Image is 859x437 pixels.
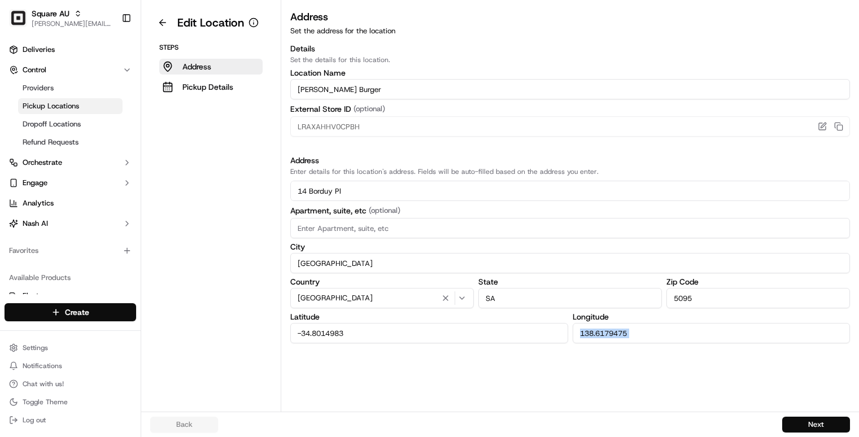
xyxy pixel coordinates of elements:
a: Refund Requests [18,134,123,150]
input: Enter External Store ID [290,116,850,137]
span: [GEOGRAPHIC_DATA] [298,293,373,303]
div: Past conversations [11,147,76,156]
label: Latitude [290,313,568,321]
img: 1736555255976-a54dd68f-1ca7-489b-9aae-adbdc363a1c4 [23,176,32,185]
span: Chat with us! [23,379,64,388]
a: 💻API Documentation [91,217,186,238]
button: Orchestrate [5,154,136,172]
a: Analytics [5,194,136,212]
input: Enter City [290,253,850,273]
button: Square AUSquare AU[PERSON_NAME][EMAIL_ADDRESS][DOMAIN_NAME] [5,5,117,32]
button: Chat with us! [5,376,136,392]
button: Address [159,59,263,75]
img: Nash [11,11,34,34]
input: Enter Longitude [573,323,851,343]
button: Log out [5,412,136,428]
img: 1736555255976-a54dd68f-1ca7-489b-9aae-adbdc363a1c4 [11,108,32,128]
button: Create [5,303,136,321]
h1: Edit Location [177,15,244,30]
span: Nash AI [23,218,48,229]
label: State [478,278,662,286]
img: Square AU [9,9,27,27]
label: Location Name [290,69,850,77]
button: [GEOGRAPHIC_DATA] [290,288,474,308]
div: Available Products [5,269,136,287]
img: 1756434665150-4e636765-6d04-44f2-b13a-1d7bbed723a0 [24,108,44,128]
span: API Documentation [107,222,181,233]
h3: Address [290,9,850,25]
div: We're available if you need us! [51,119,155,128]
a: Powered byPylon [80,249,137,258]
label: City [290,243,850,251]
label: Zip Code [666,278,850,286]
p: Steps [159,43,263,52]
span: (optional) [369,206,400,216]
p: Enter details for this location's address. Fields will be auto-filled based on the address you en... [290,167,850,176]
div: 📗 [11,223,20,232]
p: Set the address for the location [290,26,850,36]
a: 📗Knowledge Base [7,217,91,238]
button: Pickup Details [159,79,263,95]
div: Favorites [5,242,136,260]
input: Got a question? Start typing here... [29,73,203,85]
span: Orchestrate [23,158,62,168]
a: Deliveries [5,41,136,59]
span: 3:59 PM [100,175,127,184]
a: Pickup Locations [18,98,123,114]
span: (optional) [354,104,385,114]
span: Notifications [23,361,62,370]
h3: Details [290,43,850,54]
a: Fleet [9,291,132,301]
input: Enter State [478,288,662,308]
button: Notifications [5,358,136,374]
span: • [94,175,98,184]
span: Control [23,65,46,75]
span: Pickup Locations [23,101,79,111]
input: Enter Apartment, suite, etc [290,218,850,238]
button: See all [175,145,206,158]
p: Set the details for this location. [290,55,850,64]
a: Dropoff Locations [18,116,123,132]
img: Joseph V. [11,164,29,182]
span: Log out [23,416,46,425]
button: Next [782,417,850,432]
label: Country [290,278,474,286]
p: Pickup Details [182,81,233,93]
div: Start new chat [51,108,185,119]
span: [PERSON_NAME] [35,175,91,184]
button: Fleet [5,287,136,305]
button: Nash AI [5,215,136,233]
span: Providers [23,83,54,93]
label: Longitude [573,313,851,321]
a: Providers [18,80,123,96]
span: Fleet [23,291,39,301]
button: Toggle Theme [5,394,136,410]
span: Refund Requests [23,137,79,147]
span: Dropoff Locations [23,119,81,129]
button: [PERSON_NAME][EMAIL_ADDRESS][DOMAIN_NAME] [32,19,112,28]
span: Deliveries [23,45,55,55]
input: Enter Latitude [290,323,568,343]
span: Settings [23,343,48,352]
span: Pylon [112,250,137,258]
input: Location name [290,79,850,99]
input: Enter address [290,181,850,201]
input: Enter Zip Code [666,288,850,308]
span: Analytics [23,198,54,208]
button: Settings [5,340,136,356]
span: Engage [23,178,47,188]
span: Knowledge Base [23,222,86,233]
p: Welcome 👋 [11,45,206,63]
button: Square AU [32,8,69,19]
p: Address [182,61,211,72]
h3: Address [290,155,850,166]
button: Control [5,61,136,79]
div: 💻 [95,223,104,232]
span: Toggle Theme [23,397,68,407]
button: Start new chat [192,111,206,125]
button: Engage [5,174,136,192]
label: Apartment, suite, etc [290,206,850,216]
span: Create [65,307,89,318]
